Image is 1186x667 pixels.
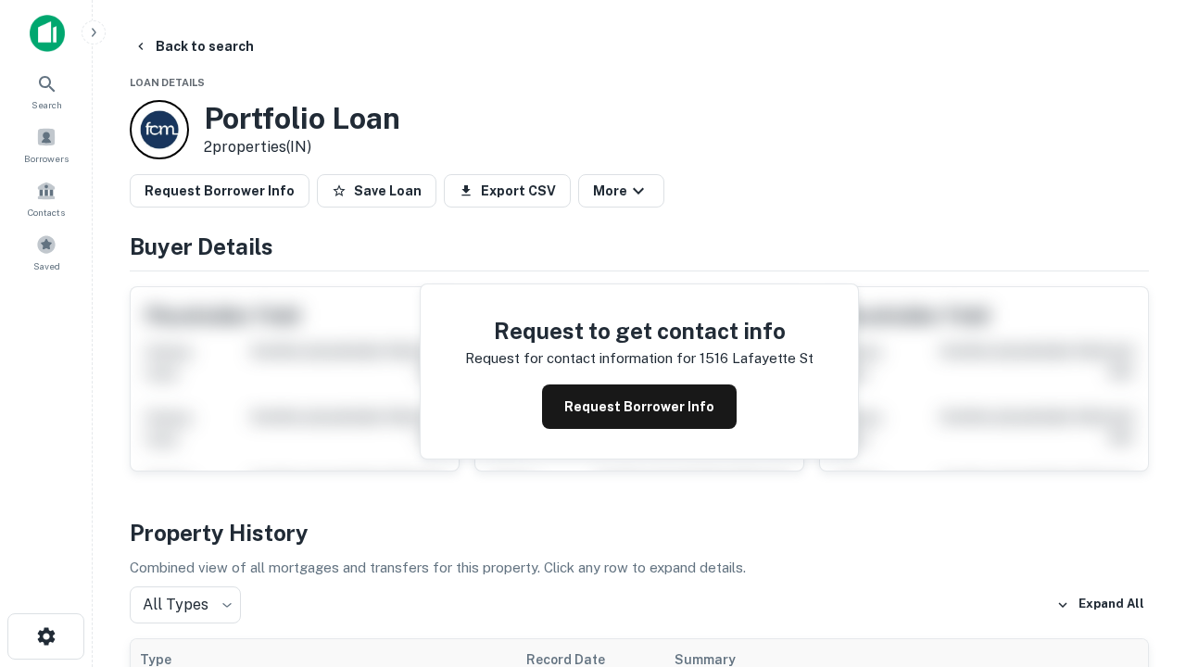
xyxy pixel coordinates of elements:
p: 2 properties (IN) [204,136,400,158]
button: Export CSV [444,174,571,208]
a: Saved [6,227,87,277]
p: Combined view of all mortgages and transfers for this property. Click any row to expand details. [130,557,1149,579]
span: Loan Details [130,77,205,88]
span: Saved [33,258,60,273]
button: Save Loan [317,174,436,208]
h4: Property History [130,516,1149,549]
a: Contacts [6,173,87,223]
p: Request for contact information for [465,347,696,370]
button: Back to search [126,30,261,63]
h4: Request to get contact info [465,314,814,347]
iframe: Chat Widget [1093,519,1186,608]
button: More [578,174,664,208]
h4: Buyer Details [130,230,1149,263]
h3: Portfolio Loan [204,101,400,136]
button: Request Borrower Info [130,174,309,208]
button: Request Borrower Info [542,384,737,429]
a: Search [6,66,87,116]
div: All Types [130,586,241,623]
img: capitalize-icon.png [30,15,65,52]
a: Borrowers [6,120,87,170]
span: Contacts [28,205,65,220]
button: Expand All [1052,591,1149,619]
p: 1516 lafayette st [700,347,814,370]
span: Borrowers [24,151,69,166]
span: Search [32,97,62,112]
